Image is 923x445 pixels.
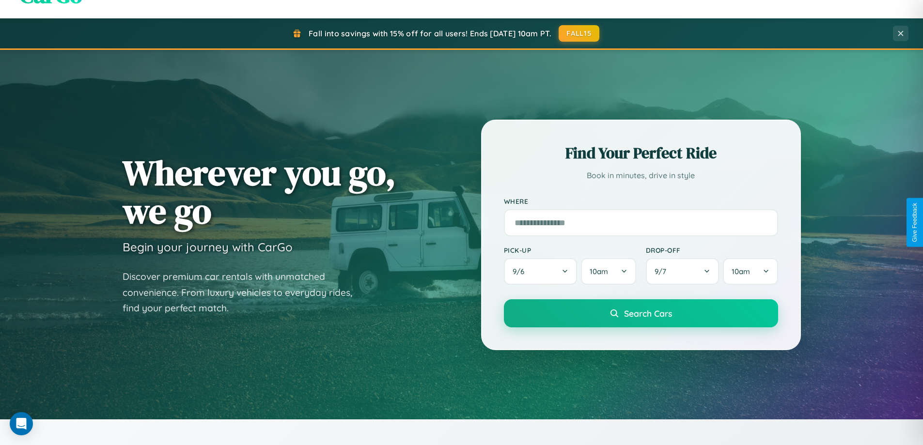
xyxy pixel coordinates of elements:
button: 10am [723,258,778,285]
button: FALL15 [559,25,599,42]
span: Search Cars [624,308,672,319]
span: Fall into savings with 15% off for all users! Ends [DATE] 10am PT. [309,29,551,38]
h1: Wherever you go, we go [123,153,396,230]
h2: Find Your Perfect Ride [504,142,778,164]
h3: Begin your journey with CarGo [123,240,293,254]
button: 10am [581,258,636,285]
label: Where [504,197,778,205]
label: Pick-up [504,246,636,254]
span: 10am [732,267,750,276]
button: 9/7 [646,258,720,285]
p: Book in minutes, drive in style [504,169,778,183]
div: Give Feedback [911,203,918,242]
span: 9 / 6 [513,267,529,276]
p: Discover premium car rentals with unmatched convenience. From luxury vehicles to everyday rides, ... [123,269,365,316]
button: Search Cars [504,299,778,327]
span: 10am [590,267,608,276]
label: Drop-off [646,246,778,254]
div: Open Intercom Messenger [10,412,33,435]
span: 9 / 7 [655,267,671,276]
button: 9/6 [504,258,578,285]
